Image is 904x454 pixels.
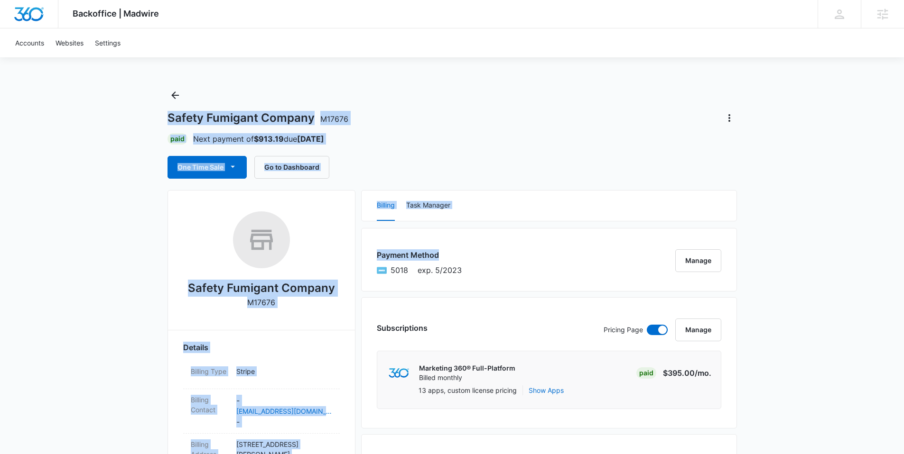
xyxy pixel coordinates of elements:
strong: [DATE] [297,134,324,144]
span: M17676 [320,114,348,124]
img: logo_orange.svg [15,15,23,23]
p: M17676 [247,297,275,308]
h3: Subscriptions [377,322,428,334]
div: Paid [168,133,187,145]
strong: $913.19 [254,134,284,144]
div: Billing TypeStripe [183,361,340,389]
img: marketing360Logo [389,368,409,378]
h2: Safety Fumigant Company [188,280,335,297]
p: Next payment of due [193,133,324,145]
button: One Time Sale [168,156,247,179]
button: Show Apps [529,385,564,395]
div: Paid [636,367,656,379]
button: Actions [722,110,737,126]
button: Task Manager [406,191,450,221]
dd: - - [236,395,332,427]
span: American Express ending with [391,264,408,276]
span: Details [183,342,208,353]
img: tab_keywords_by_traffic_grey.svg [94,55,102,63]
span: /mo. [695,368,711,378]
div: Domain: [DOMAIN_NAME] [25,25,104,32]
p: 13 apps, custom license pricing [419,385,517,395]
button: Manage [675,249,721,272]
a: Settings [89,28,126,57]
div: v 4.0.25 [27,15,47,23]
button: Billing [377,191,395,221]
h1: Safety Fumigant Company [168,111,348,125]
dt: Billing Contact [191,395,229,415]
div: Domain Overview [36,56,85,62]
span: Backoffice | Madwire [73,9,159,18]
a: Accounts [9,28,50,57]
button: Go to Dashboard [254,156,329,179]
a: Websites [50,28,89,57]
img: website_grey.svg [15,25,23,32]
dt: Billing Type [191,366,229,376]
p: Stripe [236,366,332,376]
p: $395.00 [663,367,711,379]
h3: Payment Method [377,249,462,261]
span: exp. 5/2023 [418,264,462,276]
div: Billing Contact-[EMAIL_ADDRESS][DOMAIN_NAME]- [183,389,340,434]
p: Billed monthly [419,373,515,382]
div: Keywords by Traffic [105,56,160,62]
a: [EMAIL_ADDRESS][DOMAIN_NAME] [236,406,332,416]
button: Manage [675,318,721,341]
button: Back [168,88,183,103]
p: Pricing Page [604,325,643,335]
img: tab_domain_overview_orange.svg [26,55,33,63]
p: Marketing 360® Full-Platform [419,363,515,373]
